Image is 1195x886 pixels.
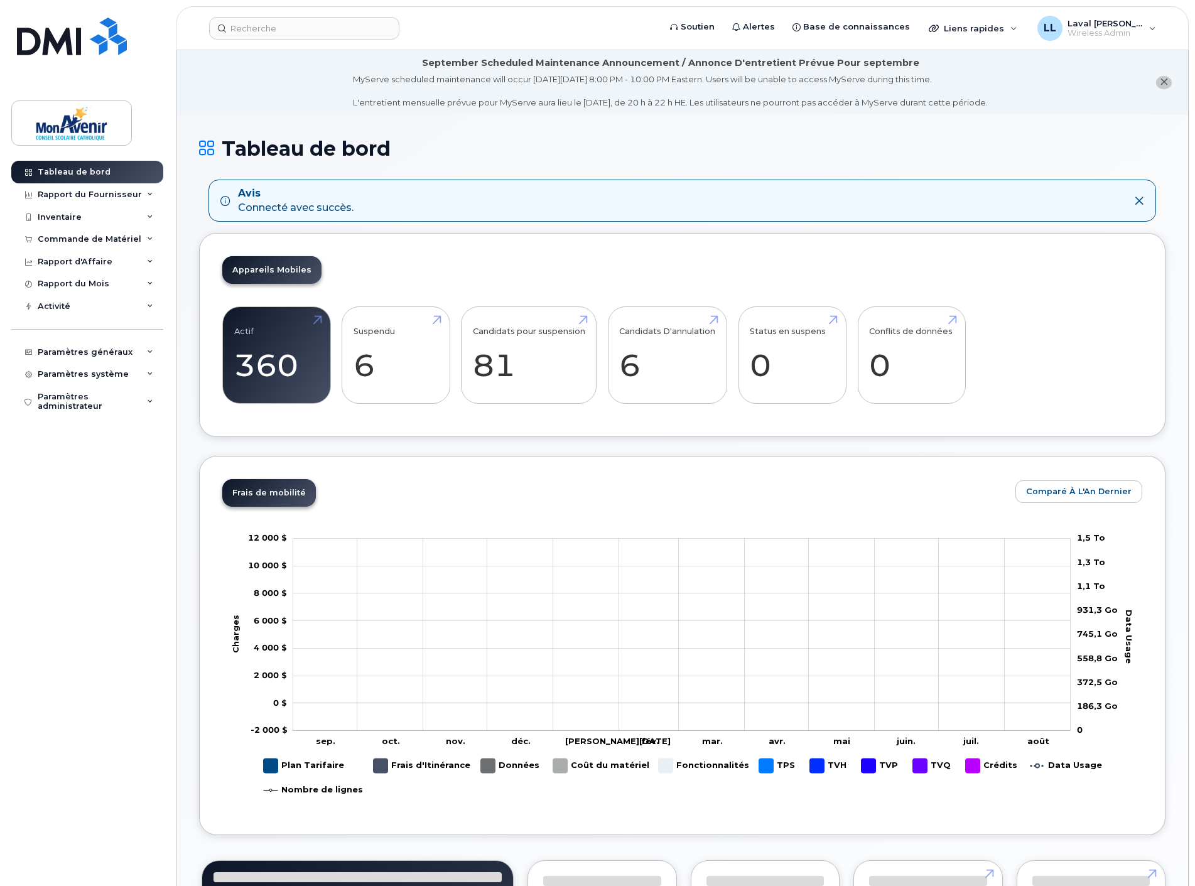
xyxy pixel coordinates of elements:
[619,314,715,397] a: Candidats D'annulation 6
[1077,629,1118,639] tspan: 745,1 Go
[222,479,316,507] a: Frais de mobilité
[251,725,288,735] tspan: -2 000 $
[251,725,288,735] g: 0 $
[382,736,401,746] tspan: oct.
[1077,556,1105,566] tspan: 1,3 To
[473,314,585,397] a: Candidats pour suspension 81
[374,754,470,778] g: Frais d'Itinérance
[264,754,344,778] g: Plan Tarifaire
[1077,605,1118,615] tspan: 931,3 Go
[896,736,916,746] tspan: juin.
[702,736,723,746] tspan: mar.
[1077,652,1118,662] tspan: 558,8 Go
[353,73,988,109] div: MyServe scheduled maintenance will occur [DATE][DATE] 8:00 PM - 10:00 PM Eastern. Users will be u...
[238,186,354,201] strong: Avis
[316,736,336,746] tspan: sep.
[238,186,354,215] div: Connecté avec succès.
[810,754,849,778] g: TVH
[248,560,287,570] tspan: 10 000 $
[966,754,1018,778] g: Crédits
[199,138,1165,159] h1: Tableau de bord
[553,754,649,778] g: Coût du matériel
[1124,610,1134,664] tspan: Data Usage
[254,642,287,652] g: 0 $
[264,778,363,802] g: Nombre de lignes
[913,754,953,778] g: TVQ
[264,754,1102,802] g: Légende
[1077,580,1105,590] tspan: 1,1 To
[1026,485,1132,497] span: Comparé à l'An Dernier
[254,670,287,680] g: 0 $
[254,670,287,680] tspan: 2 000 $
[1077,676,1118,686] tspan: 372,5 Go
[273,697,287,707] tspan: 0 $
[1156,76,1172,89] button: close notification
[1027,736,1049,746] tspan: août
[759,754,798,778] g: TPS
[248,532,287,543] g: 0 $
[750,314,835,397] a: Status en suspens 0
[231,615,241,653] tspan: Charges
[248,560,287,570] g: 0 $
[254,615,287,625] g: 0 $
[659,754,749,778] g: Fonctionnalités
[511,736,531,746] tspan: déc.
[869,314,954,397] a: Conflits de données 0
[234,314,319,397] a: Actif 360
[1077,701,1118,711] tspan: 186,3 Go
[565,736,671,746] tspan: [PERSON_NAME][DATE]
[354,314,438,397] a: Suspendu 6
[641,736,659,746] tspan: fév.
[422,57,919,70] div: September Scheduled Maintenance Announcement / Annonce D'entretient Prévue Pour septembre
[222,256,322,284] a: Appareils Mobiles
[254,642,287,652] tspan: 4 000 $
[1077,725,1083,735] tspan: 0
[1015,480,1142,503] button: Comparé à l'An Dernier
[963,736,979,746] tspan: juil.
[769,736,786,746] tspan: avr.
[833,736,850,746] tspan: mai
[862,754,900,778] g: TVP
[248,532,287,543] tspan: 12 000 $
[481,754,541,778] g: Données
[446,736,466,746] tspan: nov.
[254,587,287,597] g: 0 $
[254,615,287,625] tspan: 6 000 $
[254,587,287,597] tspan: 8 000 $
[1030,754,1102,778] g: Data Usage
[1077,532,1105,543] tspan: 1,5 To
